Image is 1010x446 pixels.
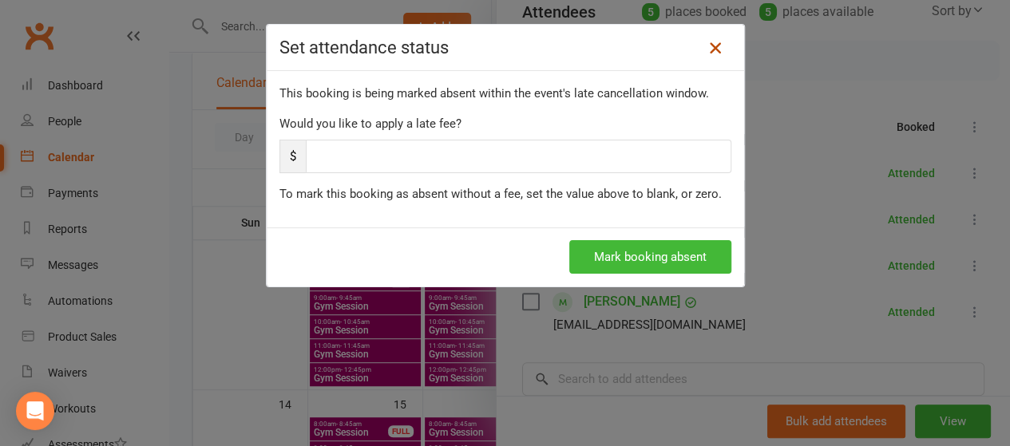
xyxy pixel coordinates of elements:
div: Would you like to apply a late fee? [279,114,731,133]
a: Close [703,35,728,61]
div: This booking is being marked absent within the event's late cancellation window. [279,84,731,103]
button: Mark booking absent [569,240,731,274]
h4: Set attendance status [279,37,731,57]
span: $ [279,140,306,173]
div: To mark this booking as absent without a fee, set the value above to blank, or zero. [279,184,731,203]
div: Open Intercom Messenger [16,392,54,430]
